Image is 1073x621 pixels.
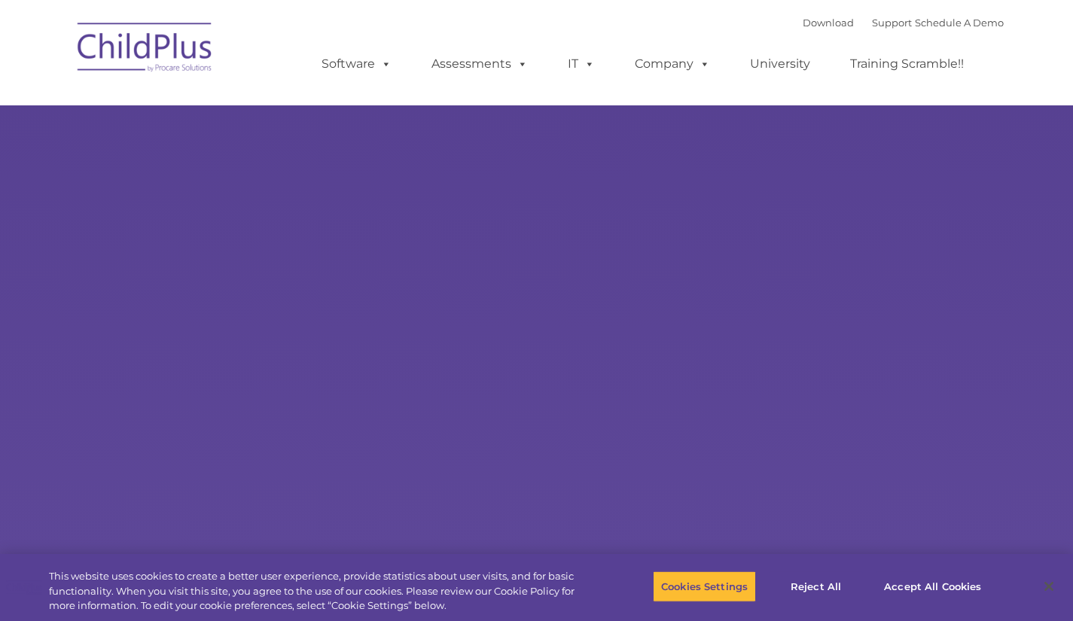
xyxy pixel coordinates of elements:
button: Reject All [769,571,863,602]
button: Cookies Settings [653,571,756,602]
a: Software [306,49,407,79]
div: This website uses cookies to create a better user experience, provide statistics about user visit... [49,569,590,613]
button: Close [1032,570,1065,603]
button: Accept All Cookies [876,571,989,602]
a: Training Scramble!! [835,49,979,79]
a: IT [553,49,610,79]
a: Download [803,17,854,29]
a: Company [620,49,725,79]
a: University [735,49,825,79]
img: ChildPlus by Procare Solutions [70,12,221,87]
font: | [803,17,1004,29]
a: Support [872,17,912,29]
a: Schedule A Demo [915,17,1004,29]
a: Assessments [416,49,543,79]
